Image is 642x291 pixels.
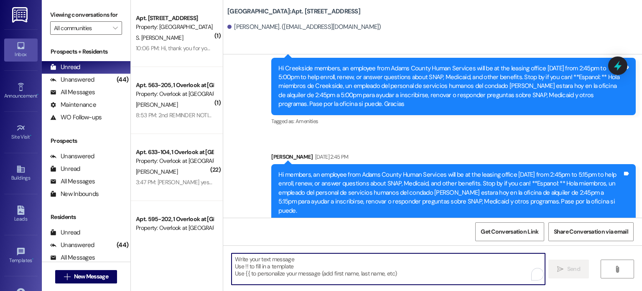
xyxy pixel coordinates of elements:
button: New Message [55,270,117,283]
div: [DATE] 2:45 PM [313,152,349,161]
input: All communities [54,21,109,35]
div: Hi members, an employee from Adams County Human Services will be at the leasing office [DATE] fro... [278,170,622,215]
div: Prospects [42,136,130,145]
div: All Messages [50,177,95,186]
div: WO Follow-ups [50,113,102,122]
b: [GEOGRAPHIC_DATA]: Apt. [STREET_ADDRESS] [227,7,360,16]
div: Tagged as: [271,115,636,127]
span: • [30,133,31,139]
textarea: To enrich screen reader interactions, please activate Accessibility in Grammarly extension settings [232,253,545,285]
div: Residents [42,213,130,221]
a: Leads [4,203,38,226]
div: Property: Overlook at [GEOGRAPHIC_DATA] [136,90,213,98]
div: [PERSON_NAME]. ([EMAIL_ADDRESS][DOMAIN_NAME]) [227,23,381,31]
div: (44) [115,239,130,252]
div: New Inbounds [50,190,99,198]
a: Buildings [4,162,38,185]
div: All Messages [50,88,95,97]
div: Apt. 563-205, 1 Overlook at [GEOGRAPHIC_DATA] [136,81,213,90]
span: S. [PERSON_NAME] [136,34,183,41]
div: Property: Overlook at [GEOGRAPHIC_DATA] [136,157,213,165]
div: Apt. [STREET_ADDRESS] [136,14,213,23]
i:  [113,25,117,31]
div: Property: [GEOGRAPHIC_DATA] [136,23,213,31]
span: Get Conversation Link [481,227,538,236]
div: Apt. 633-104, 1 Overlook at [GEOGRAPHIC_DATA] [136,148,213,157]
button: Send [548,260,589,278]
span: Send [567,265,580,273]
div: 3:47 PM: [PERSON_NAME] yes mam mine's in.And thank you. [136,178,281,186]
span: [PERSON_NAME] [136,101,178,108]
span: • [37,92,38,98]
span: Share Conversation via email [554,227,628,236]
label: Viewing conversations for [50,8,122,21]
a: Site Visit • [4,121,38,144]
img: ResiDesk Logo [12,7,29,23]
div: Unread [50,228,80,237]
a: Templates • [4,245,38,267]
div: Unanswered [50,241,94,250]
a: Inbox [4,39,38,61]
div: [PERSON_NAME] [271,152,636,164]
div: (44) [115,73,130,86]
i:  [557,266,563,273]
div: Apt. 595-202, 1 Overlook at [GEOGRAPHIC_DATA] [136,215,213,224]
div: Property: Overlook at [GEOGRAPHIC_DATA] [136,224,213,232]
div: Hi Creekside members, an employee from Adams County Human Services will be at the leasing office ... [278,64,622,109]
button: Share Conversation via email [548,222,634,241]
div: All Messages [50,253,95,262]
span: [PERSON_NAME] [136,168,178,175]
div: Prospects + Residents [42,47,130,56]
button: Get Conversation Link [475,222,544,241]
span: New Message [74,272,108,281]
i:  [614,266,620,273]
span: Amenities [296,118,318,125]
div: Unanswered [50,75,94,84]
span: • [32,256,33,262]
i:  [64,273,70,280]
div: Unread [50,63,80,72]
div: 10:06 PM: Hi, thank you for your message. Our team will get back to you [DATE] during regular off... [136,44,390,52]
div: Maintenance [50,100,96,109]
div: Unanswered [50,152,94,161]
div: Unread [50,165,80,173]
